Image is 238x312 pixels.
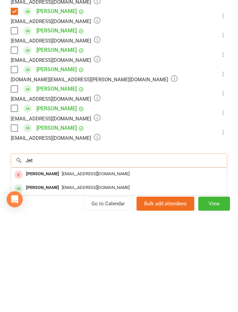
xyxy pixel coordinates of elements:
div: [DOMAIN_NAME][EMAIL_ADDRESS][PERSON_NAME][DOMAIN_NAME] [11,173,178,182]
button: Bulk add attendees [137,295,194,309]
div: [EMAIL_ADDRESS][DOMAIN_NAME] [11,37,100,46]
a: [PERSON_NAME] [36,123,77,134]
a: [PERSON_NAME] [36,46,77,57]
a: [PERSON_NAME] [36,65,77,76]
div: [PERSON_NAME] [23,281,62,291]
a: [PERSON_NAME] [36,182,77,192]
div: [EMAIL_ADDRESS][DOMAIN_NAME] [11,212,100,221]
div: [EMAIL_ADDRESS][DOMAIN_NAME] [11,153,100,162]
div: [EMAIL_ADDRESS][DOMAIN_NAME] [11,18,100,26]
a: [PERSON_NAME] [36,26,77,37]
a: [PERSON_NAME] [36,162,77,173]
div: [EMAIL_ADDRESS][DOMAIN_NAME] [11,115,100,123]
a: [PERSON_NAME] [36,201,77,212]
a: [PERSON_NAME] [36,104,77,115]
div: member [14,269,23,277]
div: [EMAIL_ADDRESS][DOMAIN_NAME] [11,192,100,201]
div: [EMAIL_ADDRESS][DOMAIN_NAME] [11,134,100,143]
span: [EMAIL_ADDRESS][DOMAIN_NAME] [62,283,130,288]
a: [PERSON_NAME] [36,221,77,231]
div: [EMAIL_ADDRESS][DOMAIN_NAME] [11,57,100,65]
div: member [14,282,23,291]
button: View [198,295,230,309]
a: [PERSON_NAME] [36,85,77,95]
div: [EMAIL_ADDRESS][DOMAIN_NAME] [11,231,100,240]
a: [PERSON_NAME] [36,7,77,18]
span: [EMAIL_ADDRESS][DOMAIN_NAME] [62,269,130,274]
div: [EMAIL_ADDRESS][DOMAIN_NAME] [11,76,100,85]
div: [PERSON_NAME] [23,267,62,277]
a: [PERSON_NAME] [36,143,77,153]
a: Go to Calendar [84,295,133,309]
input: Search to add attendees [11,251,227,266]
div: [EMAIL_ADDRESS][DOMAIN_NAME] [11,95,100,104]
div: Open Intercom Messenger [7,289,23,305]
